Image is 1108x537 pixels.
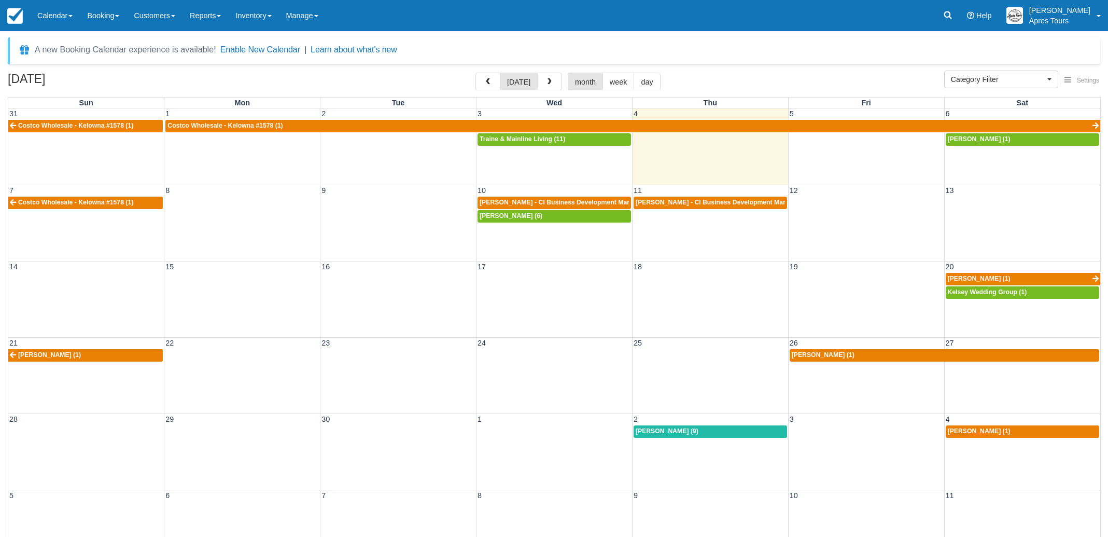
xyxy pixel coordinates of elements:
[18,122,133,129] span: Costco Wholesale - Kelowna #1578 (1)
[164,339,175,347] span: 22
[8,73,139,92] h2: [DATE]
[948,428,1011,435] span: [PERSON_NAME] (1)
[164,109,171,118] span: 1
[164,186,171,195] span: 8
[164,415,175,423] span: 29
[164,263,175,271] span: 15
[634,425,787,438] a: [PERSON_NAME] (9)
[945,263,955,271] span: 20
[320,186,327,195] span: 9
[478,210,631,223] a: [PERSON_NAME] (6)
[704,99,717,107] span: Thu
[946,425,1099,438] a: [PERSON_NAME] (1)
[789,263,799,271] span: 19
[8,197,163,209] a: Costco Wholesale - Kelowna #1578 (1)
[633,186,643,195] span: 11
[1029,16,1090,26] p: Apres Tours
[945,339,955,347] span: 27
[568,73,603,90] button: month
[320,263,331,271] span: 16
[8,109,19,118] span: 31
[476,263,487,271] span: 17
[18,351,81,359] span: [PERSON_NAME] (1)
[633,339,643,347] span: 25
[1006,7,1023,24] img: A1
[1029,5,1090,16] p: [PERSON_NAME]
[480,135,565,143] span: Traine & Mainline Living (11)
[633,491,639,500] span: 9
[500,73,538,90] button: [DATE]
[789,186,799,195] span: 12
[945,415,951,423] span: 4
[967,12,974,19] i: Help
[476,109,483,118] span: 3
[8,349,163,362] a: [PERSON_NAME] (1)
[951,74,1045,85] span: Category Filter
[476,415,483,423] span: 1
[304,45,306,54] span: |
[8,491,15,500] span: 5
[234,99,250,107] span: Mon
[311,45,397,54] a: Learn about what's new
[35,44,216,56] div: A new Booking Calendar experience is available!
[948,135,1011,143] span: [PERSON_NAME] (1)
[476,339,487,347] span: 24
[634,73,660,90] button: day
[320,491,327,500] span: 7
[633,415,639,423] span: 2
[7,8,23,24] img: checkfront-main-nav-mini-logo.png
[945,109,951,118] span: 6
[476,491,483,500] span: 8
[8,186,15,195] span: 7
[633,263,643,271] span: 18
[792,351,854,359] span: [PERSON_NAME] (1)
[948,288,1027,296] span: Kelsey Wedding Group (1)
[789,491,799,500] span: 10
[789,415,795,423] span: 3
[320,339,331,347] span: 23
[165,120,1100,132] a: Costco Wholesale - Kelowna #1578 (1)
[790,349,1099,362] a: [PERSON_NAME] (1)
[8,339,19,347] span: 21
[478,197,631,209] a: [PERSON_NAME] - CI Business Development Manager (11)
[480,212,542,219] span: [PERSON_NAME] (6)
[392,99,405,107] span: Tue
[220,45,300,55] button: Enable New Calendar
[478,133,631,146] a: Traine & Mainline Living (11)
[8,415,19,423] span: 28
[1077,77,1099,84] span: Settings
[946,286,1099,299] a: Kelsey Wedding Group (1)
[546,99,562,107] span: Wed
[320,415,331,423] span: 30
[8,120,163,132] a: Costco Wholesale - Kelowna #1578 (1)
[946,273,1100,285] a: [PERSON_NAME] (1)
[789,339,799,347] span: 26
[1017,99,1028,107] span: Sat
[945,186,955,195] span: 13
[945,491,955,500] span: 11
[634,197,787,209] a: [PERSON_NAME] - CI Business Development Manager (9)
[602,73,635,90] button: week
[861,99,871,107] span: Fri
[320,109,327,118] span: 2
[976,11,992,20] span: Help
[476,186,487,195] span: 10
[18,199,133,206] span: Costco Wholesale - Kelowna #1578 (1)
[948,275,1011,282] span: [PERSON_NAME] (1)
[164,491,171,500] span: 6
[480,199,657,206] span: [PERSON_NAME] - CI Business Development Manager (11)
[167,122,283,129] span: Costco Wholesale - Kelowna #1578 (1)
[636,428,698,435] span: [PERSON_NAME] (9)
[8,263,19,271] span: 14
[79,99,93,107] span: Sun
[636,199,810,206] span: [PERSON_NAME] - CI Business Development Manager (9)
[946,133,1099,146] a: [PERSON_NAME] (1)
[789,109,795,118] span: 5
[944,71,1058,88] button: Category Filter
[1058,73,1105,88] button: Settings
[633,109,639,118] span: 4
